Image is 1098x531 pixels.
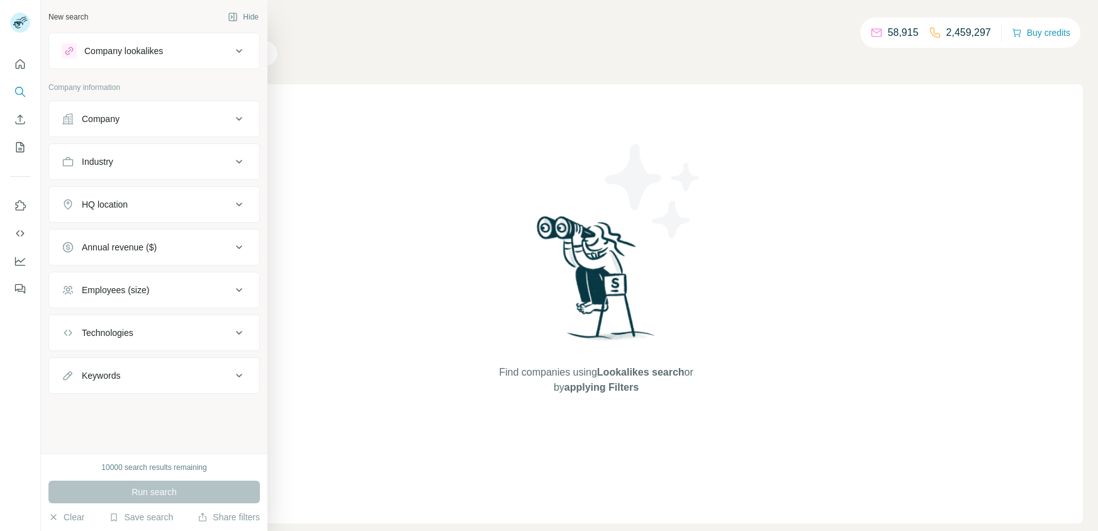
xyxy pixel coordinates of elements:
h4: Search [109,15,1083,33]
img: Surfe Illustration - Stars [597,135,710,248]
button: Save search [109,511,173,523]
div: Employees (size) [82,284,149,296]
button: My lists [10,136,30,159]
div: Industry [82,155,113,168]
img: Surfe Illustration - Woman searching with binoculars [531,213,662,353]
button: Employees (size) [49,275,259,305]
button: Dashboard [10,250,30,272]
button: Use Surfe on LinkedIn [10,194,30,217]
button: Hide [219,8,267,26]
div: Technologies [82,327,133,339]
button: Enrich CSV [10,108,30,131]
div: Annual revenue ($) [82,241,157,254]
button: Use Surfe API [10,222,30,245]
span: applying Filters [564,382,639,393]
p: 58,915 [888,25,919,40]
span: Find companies using or by [495,365,697,395]
div: 10000 search results remaining [101,462,206,473]
div: Company [82,113,120,125]
button: Industry [49,147,259,177]
div: Keywords [82,369,120,382]
button: Search [10,81,30,103]
button: HQ location [49,189,259,220]
button: Quick start [10,53,30,75]
div: HQ location [82,198,128,211]
button: Share filters [198,511,260,523]
div: Company lookalikes [84,45,163,57]
button: Annual revenue ($) [49,232,259,262]
div: New search [48,11,88,23]
button: Company lookalikes [49,36,259,66]
button: Feedback [10,277,30,300]
p: Company information [48,82,260,93]
button: Clear [48,511,84,523]
span: Lookalikes search [597,367,685,377]
p: 2,459,297 [946,25,991,40]
button: Company [49,104,259,134]
button: Technologies [49,318,259,348]
button: Keywords [49,361,259,391]
button: Buy credits [1012,24,1070,42]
